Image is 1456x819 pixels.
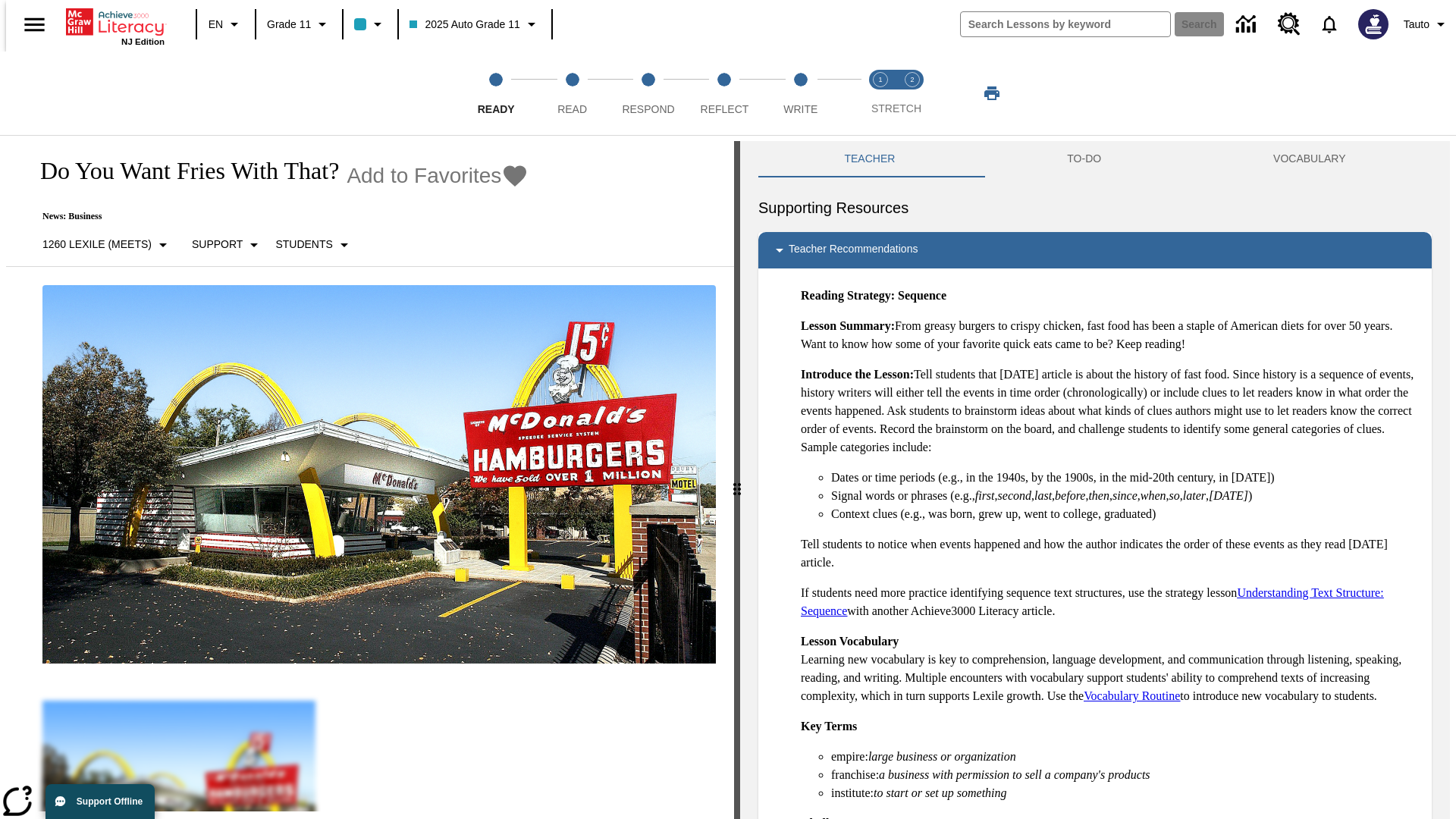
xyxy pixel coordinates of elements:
span: Write [783,103,817,115]
p: Students [275,237,332,253]
strong: Sequence [898,289,946,302]
li: franchise: [831,766,1420,784]
em: to start or set up something [874,786,1007,799]
button: VOCABULARY [1188,141,1432,177]
button: Select Lexile, 1260 Lexile (Meets) [36,231,178,259]
span: Tauto [1404,17,1429,33]
button: Respond step 3 of 5 [604,52,692,135]
li: empire: [831,748,1420,766]
span: Ready [478,103,515,115]
div: Teacher Recommendations [758,232,1432,268]
p: News: Business [24,211,529,222]
button: Print [968,80,1016,107]
img: One of the first McDonald's stores, with the iconic red sign and golden arches. [42,285,716,664]
button: Support Offline [45,784,155,819]
span: Respond [622,103,674,115]
button: Profile/Settings [1398,11,1456,38]
h6: Supporting Resources [758,196,1432,220]
button: Reflect step 4 of 5 [680,52,768,135]
strong: Lesson Vocabulary [801,635,899,648]
em: when [1141,489,1166,502]
button: Read step 2 of 5 [528,52,616,135]
button: Teacher [758,141,981,177]
span: 2025 Auto Grade 11 [409,17,519,33]
button: Stretch Respond step 2 of 2 [890,52,934,135]
span: Read [557,103,587,115]
p: Support [192,237,243,253]
em: since [1112,489,1137,502]
a: Resource Center, Will open in new tab [1269,4,1310,45]
a: Vocabulary Routine [1084,689,1180,702]
em: first [975,489,995,502]
button: Class color is light blue. Change class color [348,11,393,38]
li: Dates or time periods (e.g., in the 1940s, by the 1900s, in the mid-20th century, in [DATE]) [831,469,1420,487]
p: Tell students that [DATE] article is about the history of fast food. Since history is a sequence ... [801,366,1420,457]
img: Avatar [1358,9,1389,39]
div: Instructional Panel Tabs [758,141,1432,177]
em: later [1183,489,1206,502]
p: Teacher Recommendations [789,241,918,259]
button: Select Student [269,231,359,259]
button: Write step 5 of 5 [757,52,845,135]
p: From greasy burgers to crispy chicken, fast food has been a staple of American diets for over 50 ... [801,317,1420,353]
text: 1 [878,76,882,83]
button: TO-DO [981,141,1188,177]
input: search field [961,12,1170,36]
p: Learning new vocabulary is key to comprehension, language development, and communication through ... [801,632,1420,705]
p: If students need more practice identifying sequence text structures, use the strategy lesson with... [801,584,1420,620]
button: Select a new avatar [1349,5,1398,44]
p: Tell students to notice when events happened and how the author indicates the order of these even... [801,535,1420,572]
div: reading [6,141,734,811]
em: [DATE] [1209,489,1248,502]
strong: Key Terms [801,720,857,733]
button: Language: EN, Select a language [202,11,250,38]
span: Reflect [701,103,749,115]
em: last [1034,489,1052,502]
span: EN [209,17,223,33]
span: Add to Favorites [347,164,501,188]
strong: Introduce the Lesson: [801,368,914,381]
span: STRETCH [871,102,921,115]
em: large business or organization [868,750,1016,763]
span: Grade 11 [267,17,311,33]
button: Scaffolds, Support [186,231,269,259]
button: Add to Favorites - Do You Want Fries With That? [347,162,529,189]
a: Notifications [1310,5,1349,44]
span: NJ Edition [121,37,165,46]
a: Understanding Text Structure: Sequence [801,586,1384,617]
span: Support Offline [77,796,143,807]
div: Home [66,5,165,46]
li: Signal words or phrases (e.g., , , , , , , , , , ) [831,487,1420,505]
button: Open side menu [12,2,57,47]
button: Grade: Grade 11, Select a grade [261,11,337,38]
strong: Lesson Summary: [801,319,895,332]
button: Ready step 1 of 5 [452,52,540,135]
button: Stretch Read step 1 of 2 [858,52,902,135]
em: a business with permission to sell a company's products [879,768,1150,781]
div: activity [740,141,1450,819]
em: second [998,489,1031,502]
div: Press Enter or Spacebar and then press right and left arrow keys to move the slider [734,141,740,819]
li: institute: [831,784,1420,802]
h1: Do You Want Fries With That? [24,157,339,185]
button: Class: 2025 Auto Grade 11, Select your class [403,11,546,38]
a: Data Center [1227,4,1269,45]
em: before [1055,489,1085,502]
li: Context clues (e.g., was born, grew up, went to college, graduated) [831,505,1420,523]
strong: Reading Strategy: [801,289,895,302]
em: so [1169,489,1180,502]
em: then [1088,489,1109,502]
text: 2 [910,76,914,83]
p: 1260 Lexile (Meets) [42,237,152,253]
